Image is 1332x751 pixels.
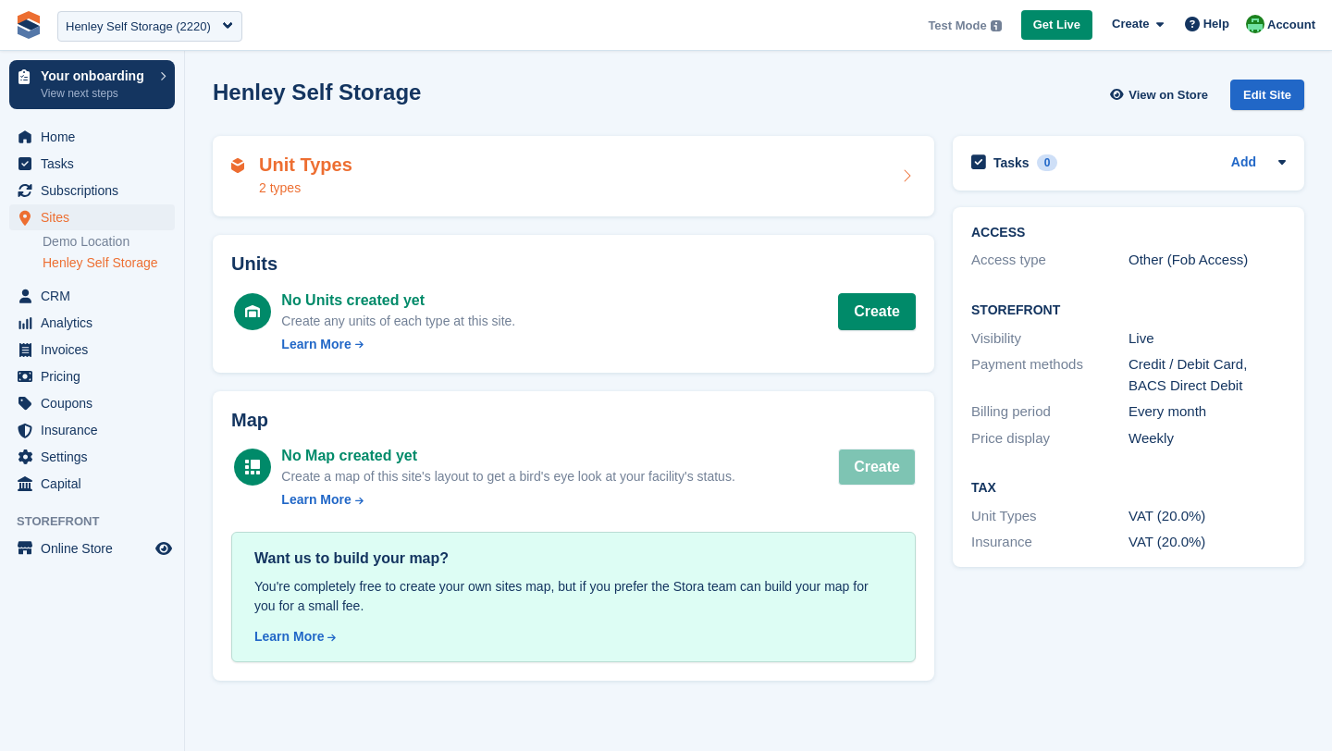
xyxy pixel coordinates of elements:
div: Insurance [971,532,1128,553]
div: Price display [971,428,1128,449]
div: 2 types [259,179,352,198]
span: Online Store [41,536,152,561]
h2: Tasks [993,154,1030,171]
div: No Units created yet [281,289,515,312]
img: stora-icon-8386f47178a22dfd0bd8f6a31ec36ba5ce8667c1dd55bd0f319d3a0aa187defe.svg [15,11,43,39]
h2: Henley Self Storage [213,80,421,105]
img: unit-type-icn-2b2737a686de81e16bb02015468b77c625bbabd49415b5ef34ead5e3b44a266d.svg [231,158,244,173]
img: Laura Carlisle [1246,15,1264,33]
div: Create a map of this site's layout to get a bird's eye look at your facility's status. [281,467,734,486]
span: Analytics [41,310,152,336]
img: unit-icn-white-d235c252c4782ee186a2df4c2286ac11bc0d7b43c5caf8ab1da4ff888f7e7cf9.svg [245,305,260,318]
div: Create any units of each type at this site. [281,312,515,331]
a: Demo Location [43,233,175,251]
div: Learn More [281,490,351,510]
span: Invoices [41,337,152,363]
span: Tasks [41,151,152,177]
span: Capital [41,471,152,497]
p: View next steps [41,85,151,102]
div: No Map created yet [281,445,734,467]
a: Get Live [1021,10,1092,41]
span: CRM [41,283,152,309]
div: You're completely free to create your own sites map, but if you prefer the Stora team can build y... [254,577,893,616]
button: Create [838,293,916,330]
a: menu [9,390,175,416]
div: Live [1128,328,1286,350]
a: menu [9,283,175,309]
span: Settings [41,444,152,470]
a: Edit Site [1230,80,1304,117]
div: Billing period [971,401,1128,423]
div: Henley Self Storage (2220) [66,18,211,36]
div: Learn More [281,335,351,354]
a: menu [9,124,175,150]
div: VAT (20.0%) [1128,532,1286,553]
span: Storefront [17,512,184,531]
a: View on Store [1107,80,1215,110]
div: Credit / Debit Card, BACS Direct Debit [1128,354,1286,396]
span: Sites [41,204,152,230]
a: menu [9,151,175,177]
div: Payment methods [971,354,1128,396]
div: Visibility [971,328,1128,350]
a: menu [9,363,175,389]
h2: Storefront [971,303,1286,318]
a: Learn More [281,490,734,510]
div: Want us to build your map? [254,548,893,570]
div: Edit Site [1230,80,1304,110]
img: icon-info-grey-7440780725fd019a000dd9b08b2336e03edf1995a4989e88bcd33f0948082b44.svg [991,20,1002,31]
img: map-icn-white-8b231986280072e83805622d3debb4903e2986e43859118e7b4002611c8ef794.svg [245,460,260,474]
a: Add [1231,153,1256,174]
div: 0 [1037,154,1058,171]
span: Pricing [41,363,152,389]
a: Henley Self Storage [43,254,175,272]
span: View on Store [1128,86,1208,105]
a: menu [9,471,175,497]
div: VAT (20.0%) [1128,506,1286,527]
span: Help [1203,15,1229,33]
div: Other (Fob Access) [1128,250,1286,271]
a: Preview store [153,537,175,560]
a: menu [9,417,175,443]
a: menu [9,337,175,363]
h2: Tax [971,481,1286,496]
div: Weekly [1128,428,1286,449]
a: Your onboarding View next steps [9,60,175,109]
div: Access type [971,250,1128,271]
a: Unit Types 2 types [213,136,934,217]
h2: Map [231,410,916,431]
a: menu [9,204,175,230]
div: Learn More [254,627,324,646]
p: Your onboarding [41,69,151,82]
h2: Units [231,253,916,275]
a: menu [9,178,175,203]
span: Coupons [41,390,152,416]
a: menu [9,536,175,561]
span: Test Mode [928,17,986,35]
div: Every month [1128,401,1286,423]
h2: ACCESS [971,226,1286,240]
span: Home [41,124,152,150]
h2: Unit Types [259,154,352,176]
a: Learn More [254,627,893,646]
span: Get Live [1033,16,1080,34]
div: Unit Types [971,506,1128,527]
button: Create [838,449,916,486]
a: menu [9,310,175,336]
span: Account [1267,16,1315,34]
span: Subscriptions [41,178,152,203]
a: Learn More [281,335,515,354]
span: Create [1112,15,1149,33]
span: Insurance [41,417,152,443]
a: menu [9,444,175,470]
